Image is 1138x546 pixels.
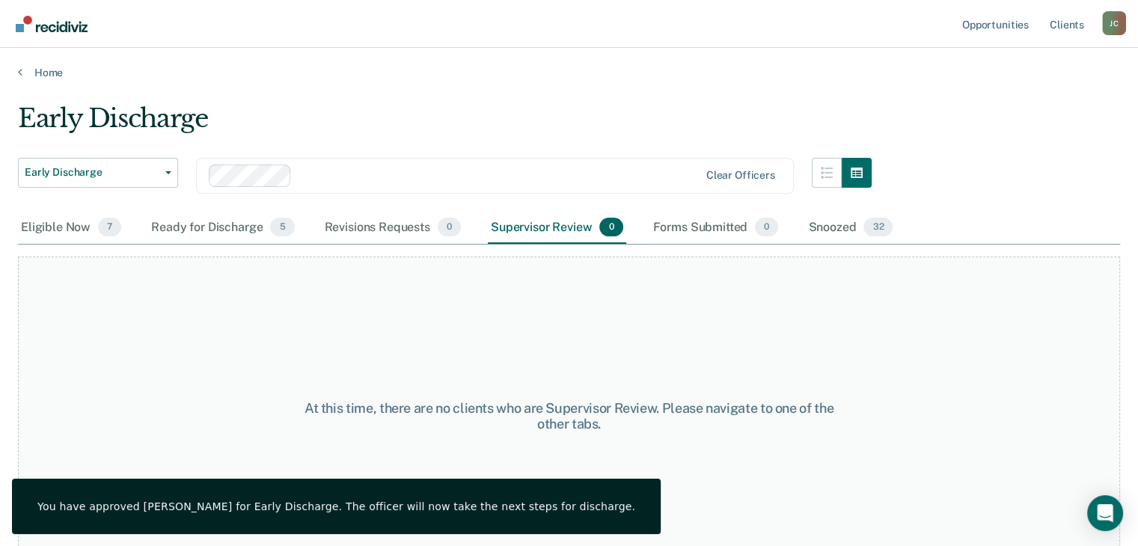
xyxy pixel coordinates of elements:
div: Ready for Discharge5 [148,212,297,245]
span: 32 [863,218,893,237]
a: Home [18,66,1120,79]
button: Early Discharge [18,158,178,188]
span: 7 [98,218,121,237]
div: Revisions Requests0 [322,212,464,245]
span: 0 [599,218,622,237]
span: 0 [438,218,461,237]
div: Snoozed32 [805,212,896,245]
div: Early Discharge [18,103,872,146]
div: Forms Submitted0 [650,212,782,245]
span: Early Discharge [25,166,159,179]
div: You have approved [PERSON_NAME] for Early Discharge. The officer will now take the next steps for... [37,500,635,513]
div: Clear officers [706,169,775,182]
div: Supervisor Review0 [488,212,626,245]
span: 5 [270,218,294,237]
div: Open Intercom Messenger [1087,495,1123,531]
button: Profile dropdown button [1102,11,1126,35]
img: Recidiviz [16,16,88,32]
div: J C [1102,11,1126,35]
span: 0 [755,218,778,237]
div: Eligible Now7 [18,212,124,245]
div: At this time, there are no clients who are Supervisor Review. Please navigate to one of the other... [294,400,845,432]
